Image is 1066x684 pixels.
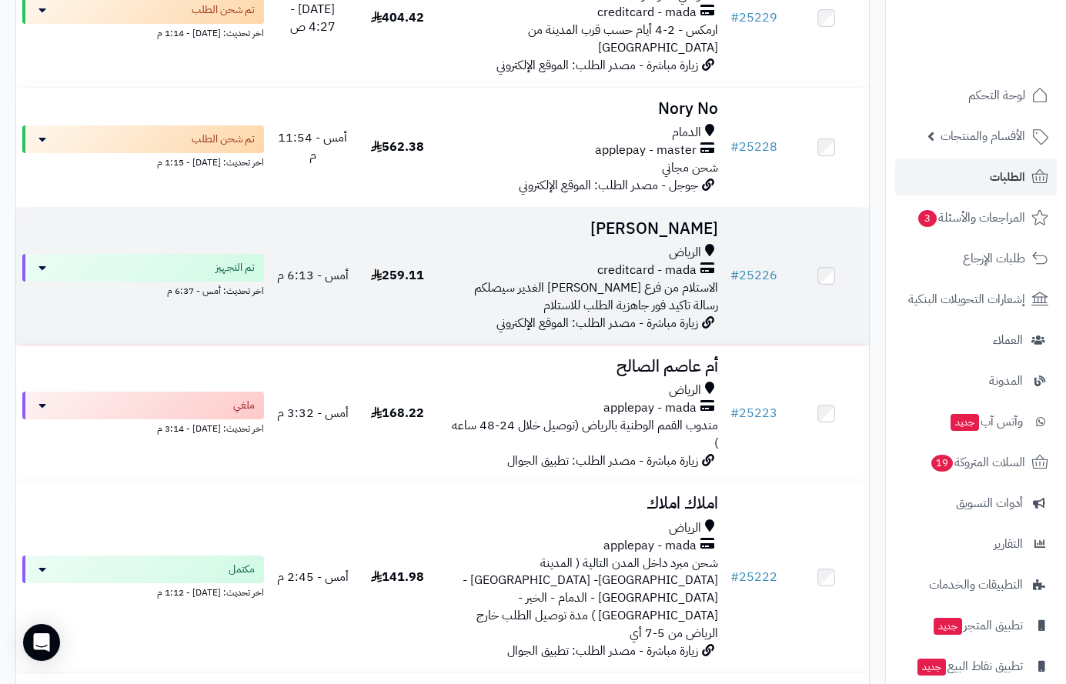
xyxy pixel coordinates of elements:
[446,100,718,118] h3: Nory No
[929,574,1023,596] span: التطبيقات والخدمات
[895,403,1057,440] a: وآتس آبجديد
[463,554,718,642] span: شحن مبرد داخل المدن التالية ( المدينة [GEOGRAPHIC_DATA]- [GEOGRAPHIC_DATA] - [GEOGRAPHIC_DATA] - ...
[917,659,946,676] span: جديد
[371,138,424,156] span: 562.38
[519,176,698,195] span: جوجل - مصدر الطلب: الموقع الإلكتروني
[895,322,1057,359] a: العملاء
[895,607,1057,644] a: تطبيق المتجرجديد
[730,568,739,586] span: #
[730,568,777,586] a: #25222
[931,455,953,472] span: 19
[956,492,1023,514] span: أدوات التسويق
[730,404,739,422] span: #
[496,314,698,332] span: زيارة مباشرة - مصدر الطلب: الموقع الإلكتروني
[941,125,1025,147] span: الأقسام والمنتجات
[961,43,1051,75] img: logo-2.png
[371,404,424,422] span: 168.22
[192,2,255,18] span: تم شحن الطلب
[895,281,1057,318] a: إشعارات التحويلات البنكية
[895,158,1057,195] a: الطلبات
[452,416,718,452] span: مندوب القمم الوطنية بالرياض (توصيل خلال 24-48 ساعه )
[730,8,739,27] span: #
[662,158,718,177] span: شحن مجاني
[216,260,255,275] span: تم التجهيز
[895,485,1057,522] a: أدوات التسويق
[963,248,1025,269] span: طلبات الإرجاع
[918,210,937,227] span: 3
[507,452,698,470] span: زيارة مباشرة - مصدر الطلب: تطبيق الجوال
[730,8,777,27] a: #25229
[597,262,697,279] span: creditcard - mada
[895,362,1057,399] a: المدونة
[895,526,1057,562] a: التقارير
[233,398,255,413] span: ملغي
[916,656,1023,677] span: تطبيق نقاط البيع
[895,240,1057,277] a: طلبات الإرجاع
[595,142,697,159] span: applepay - master
[730,266,777,285] a: #25226
[730,138,777,156] a: #25228
[446,495,718,512] h3: املاك املاك
[730,266,739,285] span: #
[528,21,718,57] span: ارمكس - 2-4 أيام حسب قرب المدينة من [GEOGRAPHIC_DATA]
[994,533,1023,555] span: التقارير
[22,583,264,599] div: اخر تحديث: [DATE] - 1:12 م
[669,244,701,262] span: الرياض
[895,199,1057,236] a: المراجعات والأسئلة3
[908,289,1025,310] span: إشعارات التحويلات البنكية
[730,138,739,156] span: #
[968,85,1025,106] span: لوحة التحكم
[989,370,1023,392] span: المدونة
[895,566,1057,603] a: التطبيقات والخدمات
[371,266,424,285] span: 259.11
[23,624,60,661] div: Open Intercom Messenger
[22,153,264,169] div: اخر تحديث: [DATE] - 1:15 م
[446,358,718,375] h3: أم عاصم الصالح
[277,266,349,285] span: أمس - 6:13 م
[22,419,264,435] div: اخر تحديث: [DATE] - 3:14 م
[672,124,701,142] span: الدمام
[507,642,698,660] span: زيارة مباشرة - مصدر الطلب: تطبيق الجوال
[446,220,718,238] h3: [PERSON_NAME]
[669,519,701,537] span: الرياض
[278,128,347,165] span: أمس - 11:54 م
[597,4,697,22] span: creditcard - mada
[496,56,698,75] span: زيارة مباشرة - مصدر الطلب: الموقع الإلكتروني
[993,329,1023,351] span: العملاء
[990,166,1025,188] span: الطلبات
[603,399,697,417] span: applepay - mada
[895,77,1057,114] a: لوحة التحكم
[277,568,349,586] span: أمس - 2:45 م
[669,382,701,399] span: الرياض
[951,414,979,431] span: جديد
[371,8,424,27] span: 404.42
[895,444,1057,481] a: السلات المتروكة19
[229,562,255,577] span: مكتمل
[730,404,777,422] a: #25223
[917,207,1025,229] span: المراجعات والأسئلة
[371,568,424,586] span: 141.98
[603,537,697,555] span: applepay - mada
[22,24,264,40] div: اخر تحديث: [DATE] - 1:14 م
[22,282,264,298] div: اخر تحديث: أمس - 6:37 م
[192,132,255,147] span: تم شحن الطلب
[474,279,718,315] span: الاستلام من فرع [PERSON_NAME] الغدير سيصلكم رسالة تاكيد فور جاهزية الطلب للاستلام
[949,411,1023,432] span: وآتس آب
[930,452,1025,473] span: السلات المتروكة
[277,404,349,422] span: أمس - 3:32 م
[934,618,962,635] span: جديد
[932,615,1023,636] span: تطبيق المتجر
